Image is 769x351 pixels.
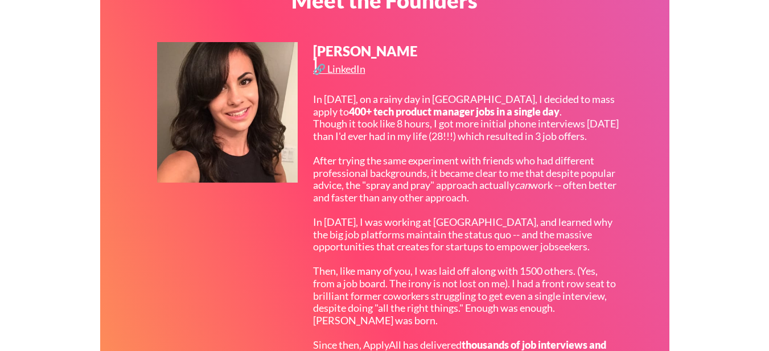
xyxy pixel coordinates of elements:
em: can [515,179,530,191]
a: 🔗 LinkedIn [313,64,368,78]
div: 🔗 LinkedIn [313,64,368,74]
div: [PERSON_NAME] [313,44,419,72]
strong: 400+ tech product manager jobs in a single day [349,105,560,118]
